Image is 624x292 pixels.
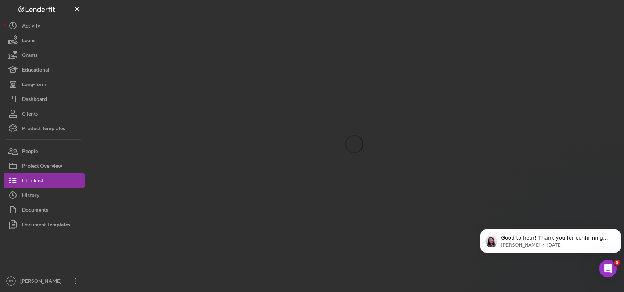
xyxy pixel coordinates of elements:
[22,217,70,234] div: Document Templates
[22,202,48,219] div: Documents
[22,92,47,108] div: Dashboard
[4,33,85,48] button: Loans
[22,62,49,79] div: Educational
[9,279,14,283] text: PS
[22,144,38,160] div: People
[4,188,85,202] button: History
[22,106,38,123] div: Clients
[18,274,66,290] div: [PERSON_NAME]
[22,18,40,35] div: Activity
[22,77,46,94] div: Long-Term
[477,213,624,272] iframe: Intercom notifications message
[22,173,43,190] div: Checklist
[4,202,85,217] button: Documents
[22,48,37,64] div: Grants
[4,92,85,106] button: Dashboard
[599,260,617,277] iframe: Intercom live chat
[4,121,85,136] button: Product Templates
[4,106,85,121] button: Clients
[22,33,35,50] div: Loans
[4,173,85,188] button: Checklist
[4,217,85,232] button: Document Templates
[22,188,39,204] div: History
[4,144,85,158] button: People
[4,158,85,173] button: Project Overview
[4,77,85,92] button: Long-Term
[4,18,85,33] button: Activity
[4,274,85,288] button: PS[PERSON_NAME]
[22,158,62,175] div: Project Overview
[614,260,620,266] span: 5
[4,48,85,62] button: Grants
[22,121,65,138] div: Product Templates
[4,62,85,77] button: Educational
